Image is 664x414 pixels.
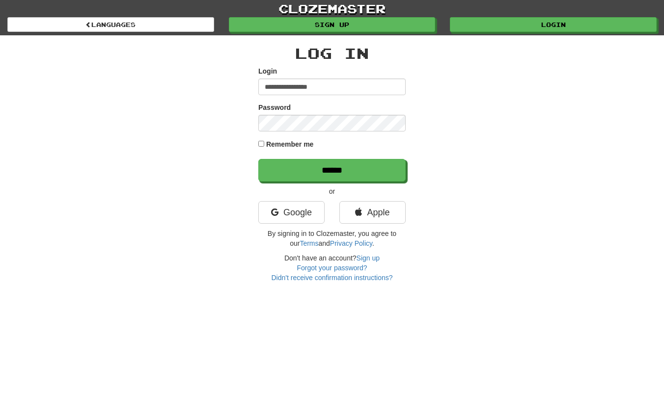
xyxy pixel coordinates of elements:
p: or [258,186,406,196]
label: Remember me [266,139,314,149]
a: Didn't receive confirmation instructions? [271,274,392,282]
a: Languages [7,17,214,32]
a: Sign up [357,254,380,262]
a: Login [450,17,657,32]
p: By signing in to Clozemaster, you agree to our and . [258,229,406,248]
a: Terms [300,239,318,247]
a: Google [258,201,325,224]
div: Don't have an account? [258,253,406,283]
a: Sign up [229,17,436,32]
label: Password [258,103,291,112]
a: Privacy Policy [330,239,372,247]
a: Forgot your password? [297,264,367,272]
label: Login [258,66,277,76]
h2: Log In [258,45,406,61]
a: Apple [339,201,406,224]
